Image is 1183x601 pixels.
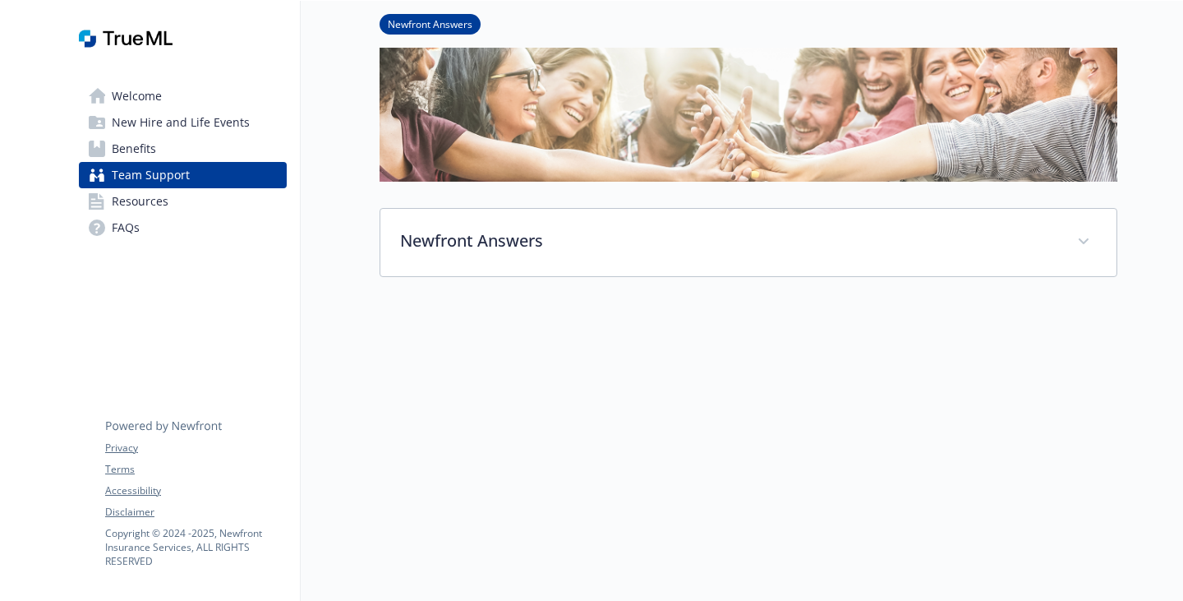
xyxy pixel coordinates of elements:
span: Benefits [112,136,156,162]
span: New Hire and Life Events [112,109,250,136]
a: Privacy [105,441,286,455]
span: Resources [112,188,168,215]
a: Terms [105,462,286,477]
span: Team Support [112,162,190,188]
a: New Hire and Life Events [79,109,287,136]
div: Newfront Answers [380,209,1116,276]
a: Accessibility [105,483,286,498]
a: Welcome [79,83,287,109]
img: team support page banner [380,28,1117,182]
a: Team Support [79,162,287,188]
a: Resources [79,188,287,215]
a: Disclaimer [105,505,286,520]
p: Copyright © 2024 - 2025 , Newfront Insurance Services, ALL RIGHTS RESERVED [105,526,286,568]
a: Benefits [79,136,287,162]
span: FAQs [112,215,140,241]
a: FAQs [79,215,287,241]
p: Newfront Answers [400,229,1057,253]
a: Newfront Answers [380,16,481,31]
span: Welcome [112,83,162,109]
